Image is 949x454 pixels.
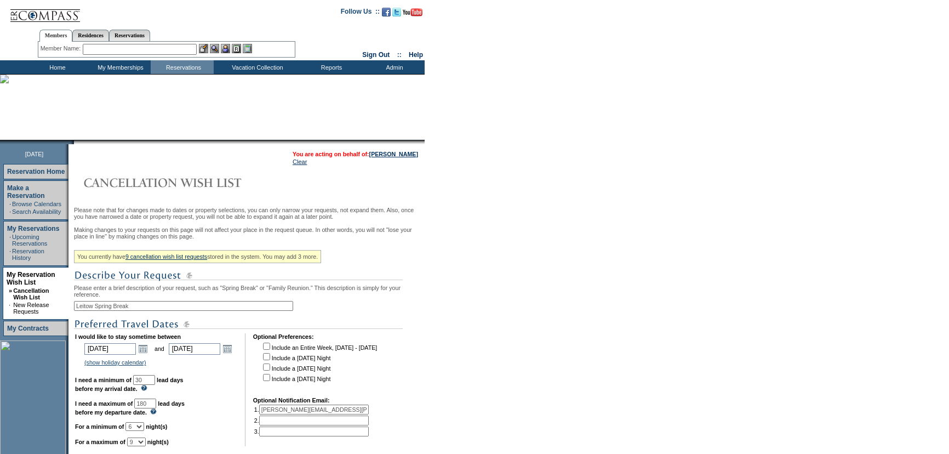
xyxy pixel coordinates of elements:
[232,44,241,53] img: Reservations
[75,377,132,383] b: I need a minimum of
[75,377,184,392] b: lead days before my arrival date.
[382,8,391,16] img: Become our fan on Facebook
[84,359,146,366] a: (show holiday calendar)
[7,184,45,200] a: Make a Reservation
[12,234,47,247] a: Upcoming Reservations
[125,253,207,260] a: 9 cancellation wish list requests
[74,172,293,194] img: Cancellation Wish List
[74,140,75,144] img: blank.gif
[392,11,401,18] a: Follow us on Twitter
[221,343,233,355] a: Open the calendar popup.
[25,151,44,157] span: [DATE]
[13,287,49,300] a: Cancellation Wish List
[254,427,369,436] td: 3.
[151,60,214,74] td: Reservations
[9,287,12,294] b: »
[39,30,73,42] a: Members
[341,7,380,20] td: Follow Us ::
[75,439,125,445] b: For a maximum of
[7,168,65,175] a: Reservation Home
[243,44,252,53] img: b_calculator.gif
[254,416,369,425] td: 2.
[84,343,136,355] input: Date format: M/D/Y. Shortcut keys: [T] for Today. [UP] or [.] for Next Day. [DOWN] or [,] for Pre...
[141,385,147,391] img: questionMark_lightBlue.gif
[169,343,220,355] input: Date format: M/D/Y. Shortcut keys: [T] for Today. [UP] or [.] for Next Day. [DOWN] or [,] for Pre...
[75,423,124,430] b: For a minimum of
[299,60,362,74] td: Reports
[293,151,418,157] span: You are acting on behalf of:
[214,60,299,74] td: Vacation Collection
[369,151,418,157] a: [PERSON_NAME]
[362,60,425,74] td: Admin
[25,60,88,74] td: Home
[9,302,12,315] td: ·
[74,250,321,263] div: You currently have stored in the system. You may add 3 more.
[109,30,150,41] a: Reservations
[9,234,11,247] td: ·
[137,343,149,355] a: Open the calendar popup.
[409,51,423,59] a: Help
[199,44,208,53] img: b_edit.gif
[253,333,314,340] b: Optional Preferences:
[261,341,377,389] td: Include an Entire Week, [DATE] - [DATE] Include a [DATE] Night Include a [DATE] Night Include a [...
[72,30,109,41] a: Residences
[9,248,11,261] td: ·
[12,201,61,207] a: Browse Calendars
[210,44,219,53] img: View
[403,8,422,16] img: Subscribe to our YouTube Channel
[293,158,307,165] a: Clear
[12,248,44,261] a: Reservation History
[9,208,11,215] td: ·
[9,201,11,207] td: ·
[382,11,391,18] a: Become our fan on Facebook
[150,408,157,415] img: questionMark_lightBlue.gif
[7,271,55,286] a: My Reservation Wish List
[13,302,49,315] a: New Release Requests
[397,51,402,59] span: ::
[88,60,151,74] td: My Memberships
[221,44,230,53] img: Impersonate
[12,208,61,215] a: Search Availability
[7,225,59,232] a: My Reservations
[147,439,169,445] b: night(s)
[75,333,181,340] b: I would like to stay sometime between
[403,11,422,18] a: Subscribe to our YouTube Channel
[392,8,401,16] img: Follow us on Twitter
[253,397,330,404] b: Optional Notification Email:
[75,400,185,416] b: lead days before my departure date.
[70,140,74,144] img: promoShadowLeftCorner.gif
[7,325,49,332] a: My Contracts
[254,405,369,415] td: 1.
[153,341,166,356] td: and
[362,51,390,59] a: Sign Out
[41,44,83,53] div: Member Name:
[75,400,133,407] b: I need a maximum of
[146,423,167,430] b: night(s)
